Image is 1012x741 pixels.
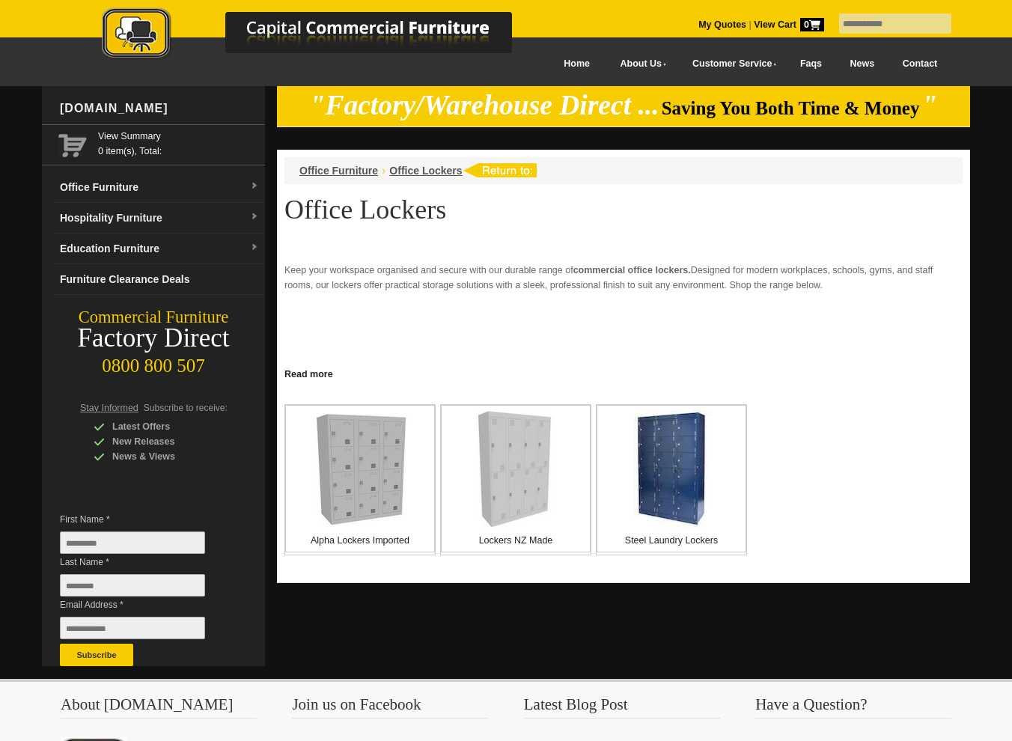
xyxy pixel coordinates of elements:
a: Customer Service [676,47,786,81]
img: dropdown [250,213,259,222]
a: Hospitality Furnituredropdown [54,203,265,234]
a: My Quotes [698,19,746,30]
button: Subscribe [60,644,133,666]
a: News [836,47,888,81]
input: First Name * [60,531,205,554]
a: View Cart0 [752,19,824,30]
p: Alpha Lockers Imported [286,533,434,548]
span: Last Name * [60,555,228,570]
a: View Summary [98,129,259,144]
p: Steel Laundry Lockers [597,533,746,548]
h3: Join us on Facebook [292,697,488,719]
img: return to [463,163,537,177]
input: Email Address * [60,617,205,639]
span: First Name * [60,512,228,527]
li: › [382,163,385,178]
a: Capital Commercial Furniture Logo [61,7,585,67]
a: Office Lockers [389,165,462,177]
h3: Have a Question? [755,697,951,719]
a: Lockers NZ Made Lockers NZ Made [440,404,591,555]
h1: Office Lockers [284,195,963,224]
div: Latest Offers [94,419,236,434]
img: Lockers NZ Made [477,411,555,528]
input: Last Name * [60,574,205,597]
img: Alpha Lockers Imported [304,413,416,525]
a: Office Furnituredropdown [54,172,265,203]
a: Click to read more [277,363,970,382]
a: About Us [604,47,676,81]
a: Education Furnituredropdown [54,234,265,264]
img: Steel Laundry Lockers [633,410,710,529]
img: dropdown [250,182,259,191]
a: Steel Laundry Lockers Steel Laundry Lockers [596,404,747,555]
span: Email Address * [60,597,228,612]
strong: View Cart [754,19,824,30]
a: Contact [888,47,951,81]
em: " [922,90,938,121]
span: Saving You Both Time & Money [662,98,920,118]
div: Factory Direct [42,328,265,349]
a: Office Furniture [299,165,378,177]
img: dropdown [250,243,259,252]
p: Lockers NZ Made [442,533,590,548]
div: 0800 800 507 [42,348,265,376]
h3: Latest Blog Post [524,697,720,719]
div: [DOMAIN_NAME] [54,86,265,131]
a: Alpha Lockers Imported Alpha Lockers Imported [284,404,436,555]
a: Faqs [786,47,836,81]
div: New Releases [94,434,236,449]
span: Subscribe to receive: [144,403,228,413]
h3: About [DOMAIN_NAME] [61,697,257,719]
em: "Factory/Warehouse Direct ... [310,90,659,121]
span: 0 item(s), Total: [98,129,259,156]
div: Commercial Furniture [42,307,265,328]
span: Stay Informed [80,403,138,413]
strong: commercial office lockers. [573,265,691,275]
p: Keep your workspace organised and secure with our durable range of Designed for modern workplaces... [284,263,963,293]
a: Furniture Clearance Deals [54,264,265,295]
span: 0 [800,18,824,31]
div: News & Views [94,449,236,464]
img: Capital Commercial Furniture Logo [61,7,585,62]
